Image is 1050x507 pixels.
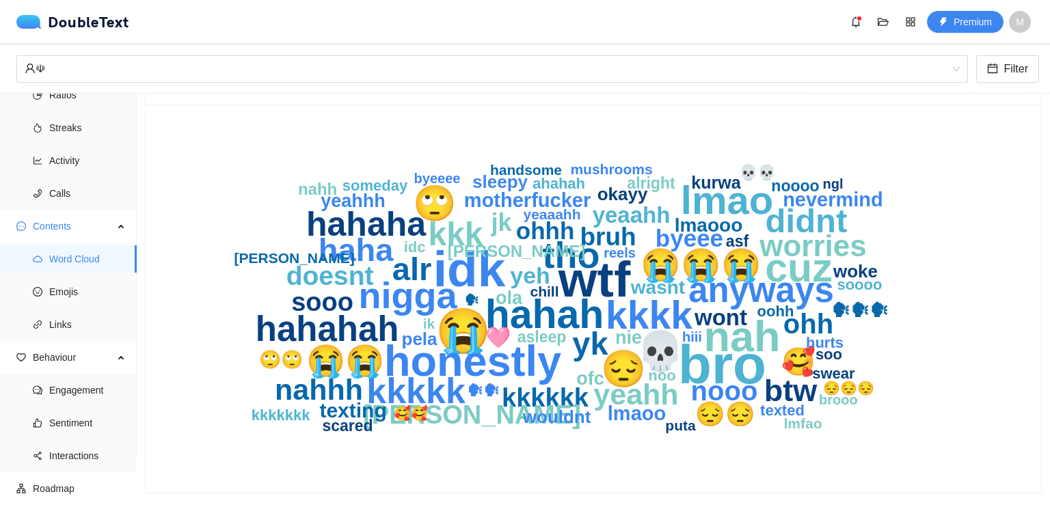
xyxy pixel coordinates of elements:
text: hahah [485,292,604,337]
text: 💀 [637,329,685,374]
span: cloud [33,254,42,264]
button: bell [845,11,867,33]
text: asleep [517,328,567,346]
text: hurts [806,334,844,351]
text: alright [627,174,675,192]
span: Word Cloud [49,245,126,273]
span: Roadmap [33,475,126,502]
text: lmfao [784,415,822,431]
text: hahaha [306,205,427,243]
span: Behaviour [33,344,113,371]
text: ik [423,316,435,331]
span: like [33,418,42,428]
text: swear [812,365,855,382]
text: byeee [656,225,723,251]
span: Links [49,311,126,338]
text: jk [491,208,513,236]
text: noooo [771,177,819,195]
button: thunderboltPremium [927,11,1004,33]
button: appstore [900,11,921,33]
text: bruh [580,223,636,251]
span: appstore [900,16,921,27]
span: folder-open [873,16,893,27]
text: handsome [490,162,562,178]
text: [PERSON_NAME] [448,242,585,260]
text: nahh [298,180,337,198]
text: [PERSON_NAME] [234,250,355,266]
text: idc [404,238,426,256]
text: ola [496,288,523,308]
text: byeeee [414,171,461,186]
text: yeahhh [321,191,386,211]
text: kkkkkkk [252,407,310,424]
text: wouldnt [522,407,591,427]
text: yeaaahh [524,206,581,222]
text: nigga [359,275,458,316]
text: 🙄🙄 [259,348,304,370]
text: 🙄 [413,182,457,224]
text: 😭😭😭 [641,246,762,284]
text: ngl [823,176,844,191]
text: 🗣🗣 [467,381,500,400]
text: anyways [688,271,834,310]
span: M [1016,11,1024,33]
text: hahahah [256,310,399,348]
text: sooo [291,288,353,316]
text: [PERSON_NAME] [363,400,581,429]
text: ohhh [516,217,575,244]
text: 🥰 [782,345,816,378]
span: fire [33,123,42,133]
span: line-chart [33,156,42,165]
img: logo [16,15,48,29]
text: worries [759,229,867,262]
span: phone [33,189,42,198]
text: tho [543,234,600,275]
text: nahhh [275,373,363,406]
span: Emojis [49,278,126,305]
span: ☫ [25,56,960,82]
span: Calls [49,180,126,207]
text: wasnt [630,277,685,298]
span: link [33,320,42,329]
span: bell [846,16,866,27]
text: woke [833,261,878,282]
span: Filter [1004,60,1028,77]
a: logoDoubleText [16,15,129,29]
text: asf [726,232,749,250]
span: Streaks [49,114,126,141]
span: Sentiment [49,409,126,437]
text: ohh [783,309,833,339]
text: wtf [558,251,631,307]
text: idk [433,241,506,297]
text: someday [342,177,408,194]
text: wont [694,305,747,330]
text: oohh [757,303,794,320]
text: reels [604,245,636,260]
text: didnt [766,202,848,239]
span: Premium [954,14,992,29]
text: hiii [682,329,702,344]
text: chill [530,284,559,299]
text: ofc [576,368,604,389]
span: Contents [33,213,113,240]
text: noo [648,367,675,384]
span: comment [33,385,42,395]
text: kkkk [606,293,692,337]
text: lmaooo [675,215,743,236]
text: lmao [681,178,773,222]
text: 🥰🥰 [394,405,428,422]
text: nah [704,312,781,360]
text: nevermind [783,189,883,210]
text: scared [323,417,373,435]
text: yeh [510,262,550,288]
span: share-alt [33,451,42,461]
text: kkk [429,216,483,252]
text: pela [402,329,438,349]
text: 🗣 [464,292,479,309]
text: 😔😔😔 [823,380,874,396]
span: smile [33,287,42,297]
text: nooo [691,376,758,406]
div: DoubleText [16,15,129,29]
text: cuz [765,245,832,290]
text: 😭😭 [306,342,385,380]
